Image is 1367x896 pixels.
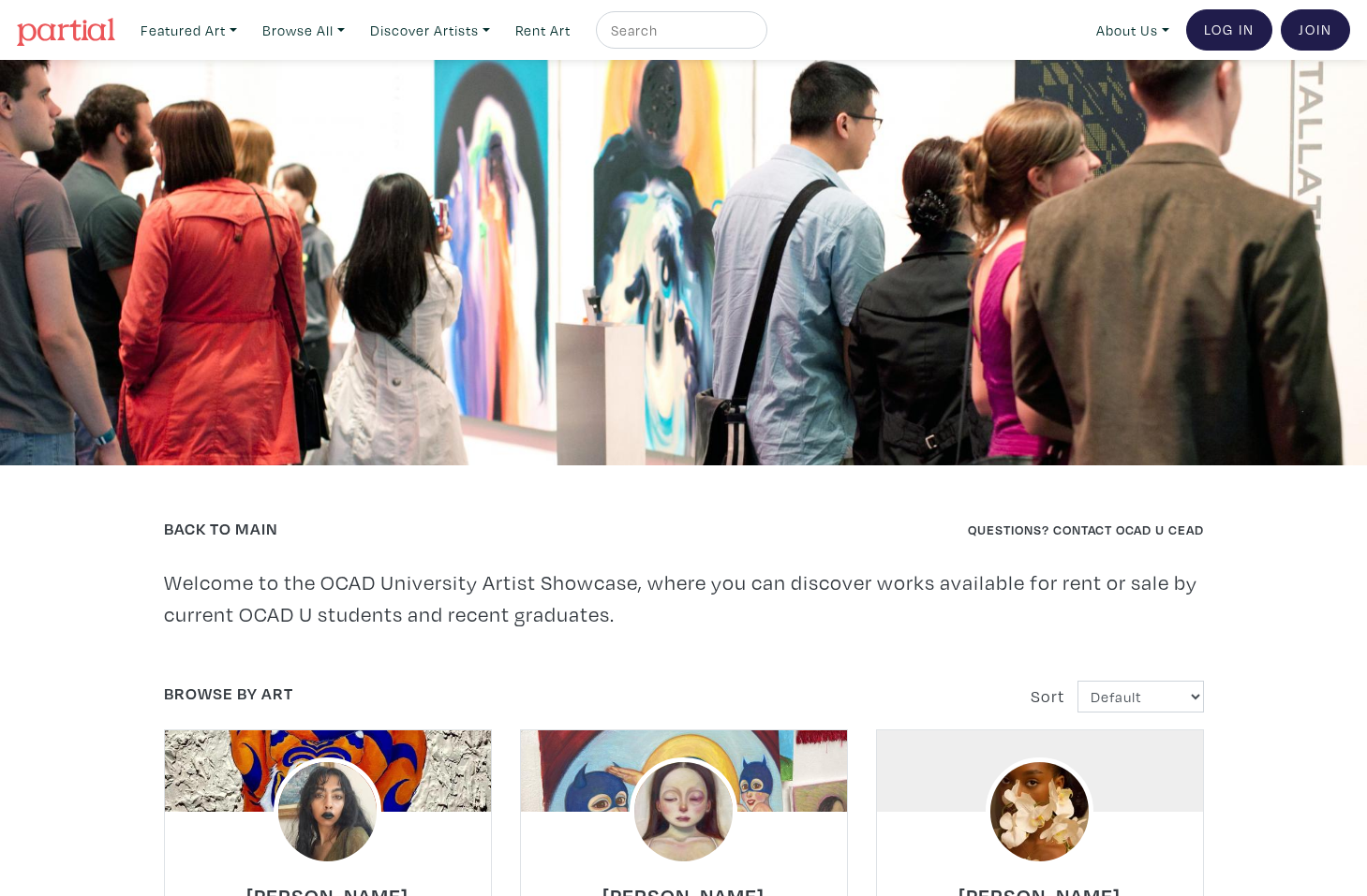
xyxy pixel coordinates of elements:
p: Welcome to the OCAD University Artist Showcase, where you can discover works available for rent o... [164,566,1204,630]
img: phpThumb.php [274,757,382,866]
a: Browse All [254,11,353,50]
input: Search [609,19,750,42]
img: phpThumb.php [630,757,738,866]
a: Browse by Art [164,683,293,704]
a: Featured Art [132,11,245,50]
a: About Us [1088,11,1178,50]
a: Log In [1186,9,1272,51]
a: Discover Artists [362,11,498,50]
a: Rent Art [507,11,579,50]
span: Sort [1031,685,1064,707]
a: Back to Main [164,518,278,539]
a: Join [1281,9,1350,51]
a: Questions? Contact OCAD U CEAD [968,521,1204,538]
img: phpThumb.php [986,757,1094,866]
